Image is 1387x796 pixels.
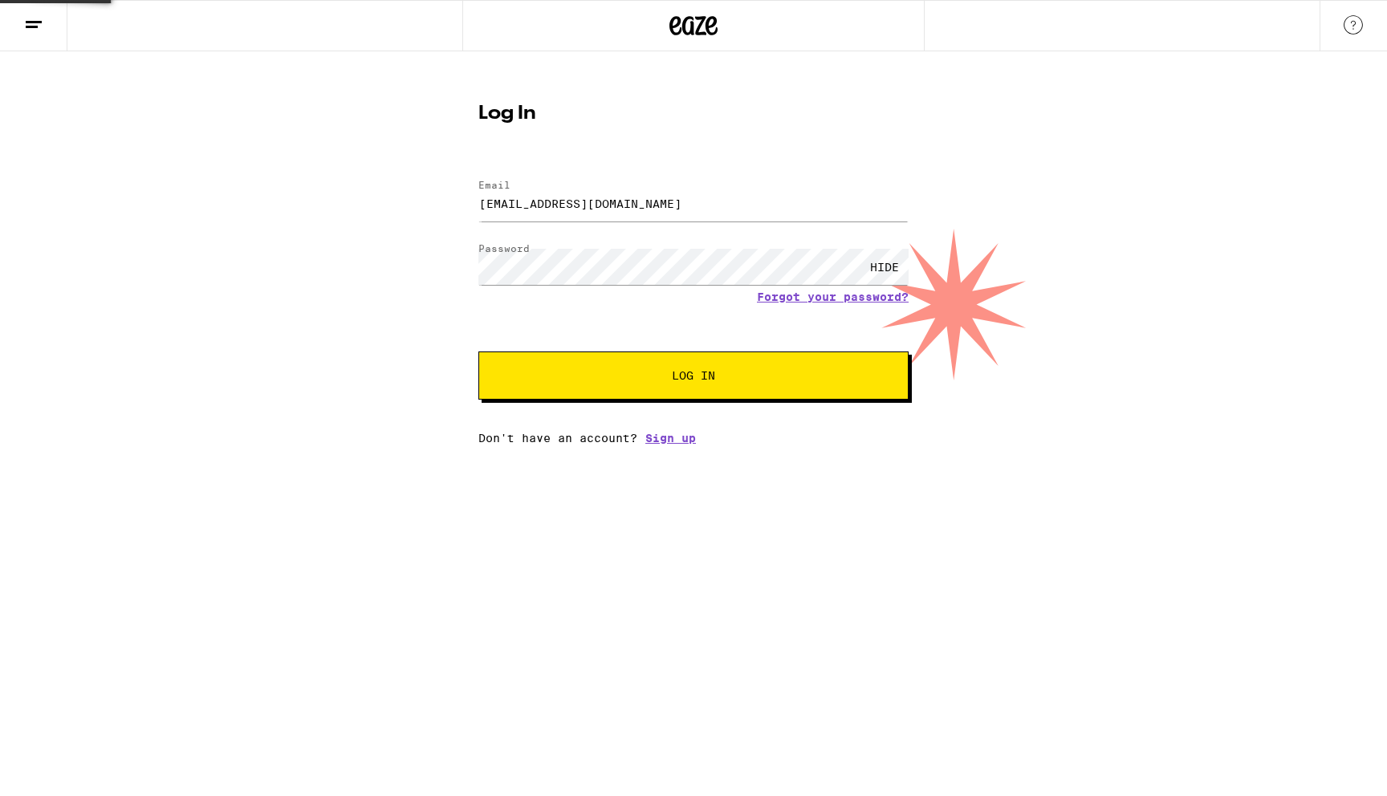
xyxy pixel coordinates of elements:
div: HIDE [860,249,909,285]
a: Sign up [645,432,696,445]
button: Log In [478,351,909,400]
div: Don't have an account? [478,432,909,445]
a: Forgot your password? [757,290,909,303]
span: Log In [672,370,715,381]
input: Email [478,185,909,221]
h1: Log In [478,104,909,124]
label: Password [478,243,530,254]
label: Email [478,180,510,190]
